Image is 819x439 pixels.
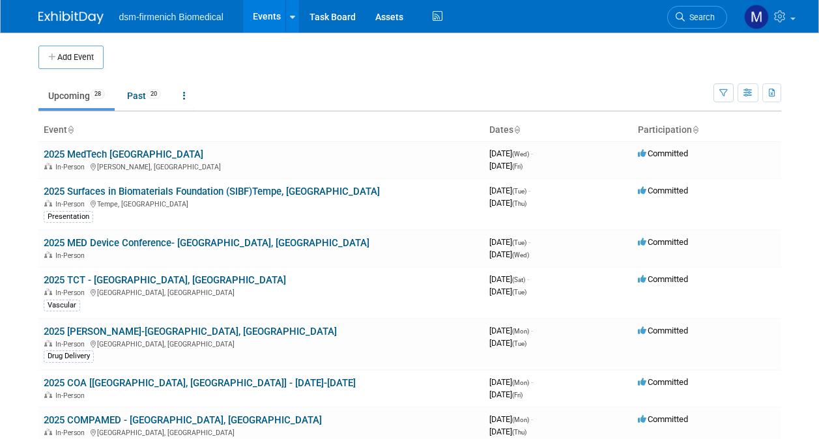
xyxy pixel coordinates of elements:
a: Sort by Start Date [513,124,520,135]
span: [DATE] [489,287,526,296]
th: Dates [484,119,633,141]
span: In-Person [55,289,89,297]
span: (Wed) [512,150,529,158]
img: In-Person Event [44,429,52,435]
div: [GEOGRAPHIC_DATA], [GEOGRAPHIC_DATA] [44,287,479,297]
button: Add Event [38,46,104,69]
span: [DATE] [489,389,523,399]
img: ExhibitDay [38,11,104,24]
span: (Mon) [512,328,529,335]
img: In-Person Event [44,289,52,295]
span: (Tue) [512,340,526,347]
span: Committed [638,377,688,387]
span: Committed [638,149,688,158]
img: In-Person Event [44,163,52,169]
a: Search [667,6,727,29]
span: - [531,377,533,387]
img: In-Person Event [44,340,52,347]
span: (Tue) [512,239,526,246]
div: Presentation [44,211,93,223]
span: Committed [638,237,688,247]
span: 20 [147,89,161,99]
a: Upcoming28 [38,83,115,108]
span: (Mon) [512,379,529,386]
span: - [531,414,533,424]
span: - [531,149,533,158]
span: In-Person [55,251,89,260]
span: In-Person [55,340,89,348]
th: Participation [633,119,781,141]
a: 2025 [PERSON_NAME]-[GEOGRAPHIC_DATA], [GEOGRAPHIC_DATA] [44,326,337,337]
a: Past20 [117,83,171,108]
span: In-Person [55,163,89,171]
span: - [528,186,530,195]
img: In-Person Event [44,391,52,398]
a: 2025 COA [[GEOGRAPHIC_DATA], [GEOGRAPHIC_DATA]] - [DATE]-[DATE] [44,377,356,389]
span: In-Person [55,391,89,400]
span: [DATE] [489,198,526,208]
div: Drug Delivery [44,350,94,362]
span: Committed [638,274,688,284]
img: Melanie Davison [744,5,769,29]
span: [DATE] [489,186,530,195]
span: - [527,274,529,284]
span: [DATE] [489,377,533,387]
span: [DATE] [489,414,533,424]
span: [DATE] [489,326,533,335]
a: 2025 MED Device Conference- [GEOGRAPHIC_DATA], [GEOGRAPHIC_DATA] [44,237,369,249]
span: (Thu) [512,200,526,207]
span: (Fri) [512,391,523,399]
span: - [528,237,530,247]
span: Committed [638,414,688,424]
a: 2025 MedTech [GEOGRAPHIC_DATA] [44,149,203,160]
img: In-Person Event [44,251,52,258]
span: 28 [91,89,105,99]
span: (Mon) [512,416,529,423]
span: (Thu) [512,429,526,436]
span: (Sat) [512,276,525,283]
span: [DATE] [489,427,526,436]
span: Committed [638,326,688,335]
div: Tempe, [GEOGRAPHIC_DATA] [44,198,479,208]
th: Event [38,119,484,141]
span: (Fri) [512,163,523,170]
span: In-Person [55,429,89,437]
span: [DATE] [489,274,529,284]
span: Committed [638,186,688,195]
div: [GEOGRAPHIC_DATA], [GEOGRAPHIC_DATA] [44,338,479,348]
img: In-Person Event [44,200,52,206]
a: Sort by Event Name [67,124,74,135]
span: - [531,326,533,335]
span: [DATE] [489,237,530,247]
div: [PERSON_NAME], [GEOGRAPHIC_DATA] [44,161,479,171]
div: Vascular [44,300,80,311]
span: Search [685,12,715,22]
span: [DATE] [489,338,526,348]
div: [GEOGRAPHIC_DATA], [GEOGRAPHIC_DATA] [44,427,479,437]
span: [DATE] [489,249,529,259]
span: (Wed) [512,251,529,259]
span: [DATE] [489,149,533,158]
a: Sort by Participation Type [692,124,698,135]
a: 2025 TCT - [GEOGRAPHIC_DATA], [GEOGRAPHIC_DATA] [44,274,286,286]
span: In-Person [55,200,89,208]
a: 2025 Surfaces in Biomaterials Foundation (SIBF)Tempe, [GEOGRAPHIC_DATA] [44,186,380,197]
span: [DATE] [489,161,523,171]
a: 2025 COMPAMED - [GEOGRAPHIC_DATA], [GEOGRAPHIC_DATA] [44,414,322,426]
span: dsm-firmenich Biomedical [119,12,223,22]
span: (Tue) [512,188,526,195]
span: (Tue) [512,289,526,296]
